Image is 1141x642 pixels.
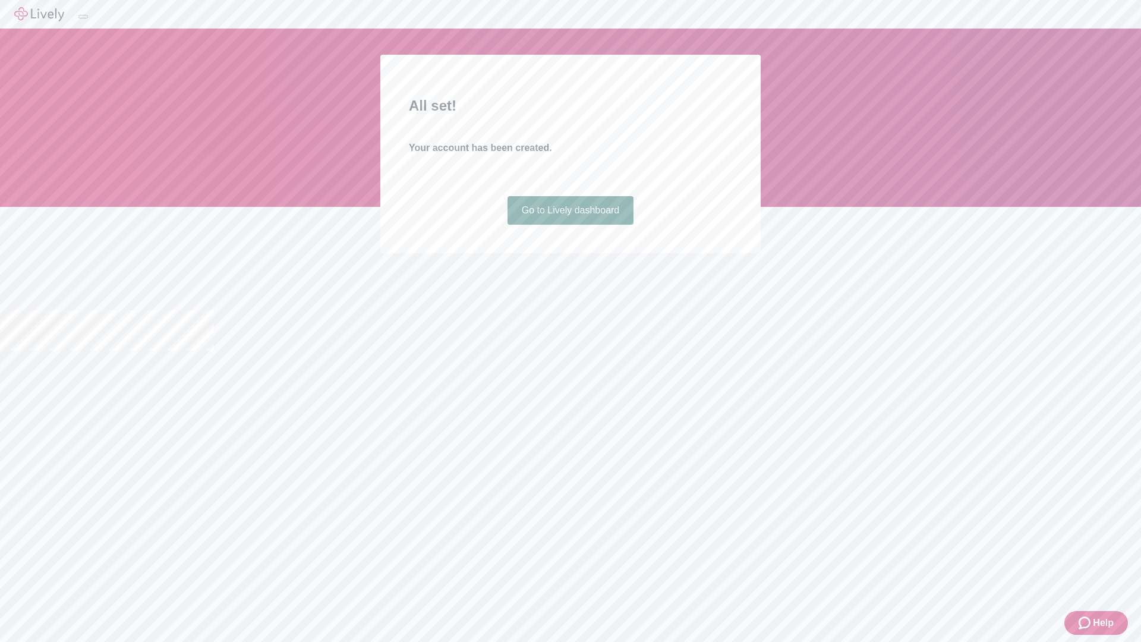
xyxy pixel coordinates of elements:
[1079,616,1093,630] svg: Zendesk support icon
[409,141,732,155] h4: Your account has been created.
[78,15,88,18] button: Log out
[14,7,64,21] img: Lively
[1093,616,1114,630] span: Help
[1064,611,1128,635] button: Zendesk support iconHelp
[409,95,732,117] h2: All set!
[508,196,634,225] a: Go to Lively dashboard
